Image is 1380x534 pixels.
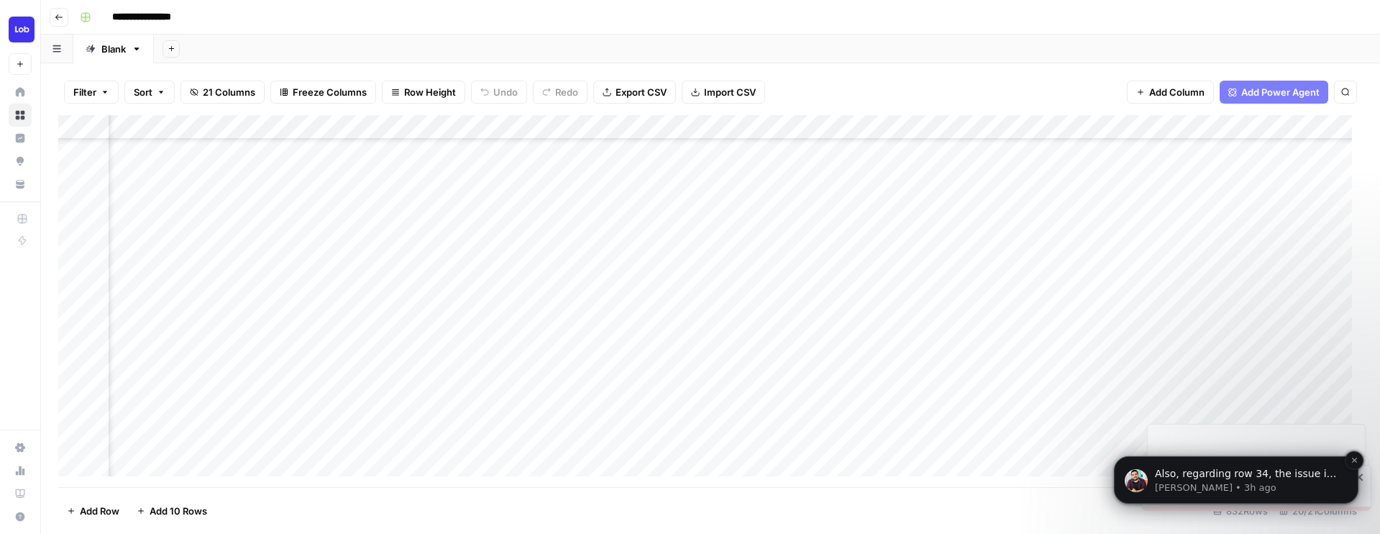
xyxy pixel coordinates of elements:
[1220,81,1328,104] button: Add Power Agent
[22,91,266,138] div: message notification from Manuel, 3h ago. Also, regarding row 34, the issue is fixed. A quick not...
[9,12,32,47] button: Workspace: Lob
[181,81,265,104] button: 21 Columns
[616,85,667,99] span: Export CSV
[9,127,32,150] a: Insights
[270,81,376,104] button: Freeze Columns
[533,81,588,104] button: Redo
[404,85,456,99] span: Row Height
[493,85,518,99] span: Undo
[593,81,676,104] button: Export CSV
[1127,81,1214,104] button: Add Column
[555,85,578,99] span: Redo
[134,85,152,99] span: Sort
[9,459,32,482] a: Usage
[150,504,207,518] span: Add 10 Rows
[63,116,248,129] p: Message from Manuel, sent 3h ago
[9,150,32,173] a: Opportunities
[9,505,32,528] button: Help + Support
[203,85,255,99] span: 21 Columns
[9,173,32,196] a: Your Data
[58,499,128,522] button: Add Row
[64,81,119,104] button: Filter
[101,42,126,56] div: Blank
[682,81,765,104] button: Import CSV
[9,482,32,505] a: Learning Hub
[32,104,55,127] img: Profile image for Manuel
[1241,85,1320,99] span: Add Power Agent
[80,504,119,518] span: Add Row
[471,81,527,104] button: Undo
[128,499,216,522] button: Add 10 Rows
[252,86,271,104] button: Dismiss notification
[63,102,245,185] span: Also, regarding row 34, the issue is fixed. A quick note on this is that the power agent might ta...
[124,81,175,104] button: Sort
[293,85,367,99] span: Freeze Columns
[704,85,756,99] span: Import CSV
[73,35,154,63] a: Blank
[9,436,32,459] a: Settings
[1092,366,1380,527] iframe: Intercom notifications message
[9,81,32,104] a: Home
[1149,85,1205,99] span: Add Column
[9,104,32,127] a: Browse
[382,81,465,104] button: Row Height
[9,17,35,42] img: Lob Logo
[73,85,96,99] span: Filter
